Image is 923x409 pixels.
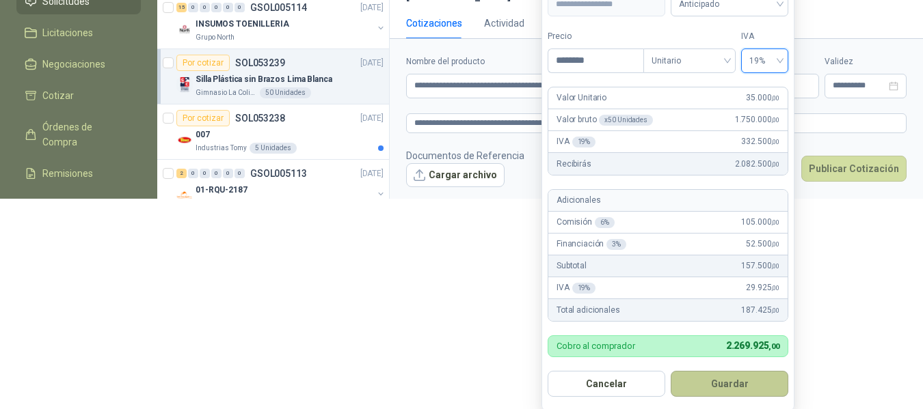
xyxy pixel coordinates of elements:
[157,104,389,160] a: Por cotizarSOL053238[DATE] Company Logo007Industrias Tomy5 Unidades
[42,197,103,212] span: Configuración
[741,259,779,272] span: 157.500
[746,91,779,104] span: 35.000
[196,184,248,197] p: 01-RQU-2187
[746,238,779,251] span: 52.500
[606,239,626,250] div: 3 %
[406,16,462,31] div: Cotizaciones
[235,3,245,12] div: 0
[771,240,779,248] span: ,00
[557,238,626,251] p: Financiación
[176,187,193,203] img: Company Logo
[557,259,587,272] p: Subtotal
[42,57,105,72] span: Negociaciones
[360,1,384,14] p: [DATE]
[406,163,505,188] button: Cargar archivo
[557,194,600,207] p: Adicionales
[741,304,779,317] span: 187.425
[406,55,628,68] label: Nombre del producto
[223,169,233,178] div: 0
[211,3,222,12] div: 0
[652,51,727,71] span: Unitario
[196,32,235,43] p: Grupo North
[735,158,779,171] span: 2.082.500
[771,262,779,270] span: ,00
[196,143,247,154] p: Industrias Tomy
[250,143,297,154] div: 5 Unidades
[548,30,643,43] label: Precio
[746,281,779,294] span: 29.925
[176,110,230,126] div: Por cotizar
[741,135,779,148] span: 332.500
[771,307,779,314] span: ,00
[741,30,788,43] label: IVA
[599,115,652,126] div: x 50 Unidades
[771,116,779,124] span: ,00
[548,371,665,397] button: Cancelar
[176,132,193,148] img: Company Logo
[42,166,93,181] span: Remisiones
[196,128,210,141] p: 007
[671,371,788,397] button: Guardar
[223,3,233,12] div: 0
[557,158,591,171] p: Recibirás
[557,216,615,229] p: Comisión
[42,88,74,103] span: Cotizar
[16,20,141,46] a: Licitaciones
[771,160,779,168] span: ,00
[825,55,907,68] label: Validez
[741,216,779,229] span: 105.000
[188,169,198,178] div: 0
[235,58,285,68] p: SOL053239
[176,55,230,71] div: Por cotizar
[771,94,779,102] span: ,00
[157,49,389,104] a: Por cotizarSOL053239[DATE] Company LogoSilla Plástica sin Brazos Lima BlancaGimnasio La Colina50 ...
[42,25,93,40] span: Licitaciones
[572,137,596,147] div: 19 %
[176,165,386,209] a: 2 0 0 0 0 0 GSOL005113[DATE] Company Logo01-RQU-2187Santa [PERSON_NAME]
[768,342,779,351] span: ,00
[557,91,606,104] p: Valor Unitario
[260,87,311,98] div: 50 Unidades
[188,3,198,12] div: 0
[196,198,269,209] p: Santa [PERSON_NAME]
[771,138,779,145] span: ,00
[250,169,307,178] p: GSOL005113
[360,112,384,125] p: [DATE]
[42,119,128,150] span: Órdenes de Compra
[557,304,620,317] p: Total adicionales
[196,73,332,86] p: Silla Plástica sin Brazos Lima Blanca
[557,341,635,350] p: Cobro al comprador
[176,76,193,93] img: Company Logo
[771,218,779,226] span: ,00
[16,83,141,109] a: Cotizar
[176,169,187,178] div: 2
[557,113,653,126] p: Valor bruto
[595,217,615,228] div: 6 %
[360,167,384,180] p: [DATE]
[406,148,524,163] p: Documentos de Referencia
[801,156,907,182] button: Publicar Cotización
[572,283,596,294] div: 19 %
[196,18,289,31] p: INSUMOS TOENILLERIA
[235,169,245,178] div: 0
[16,51,141,77] a: Negociaciones
[484,16,524,31] div: Actividad
[176,3,187,12] div: 15
[360,57,384,70] p: [DATE]
[557,135,596,148] p: IVA
[200,169,210,178] div: 0
[735,113,779,126] span: 1.750.000
[250,3,307,12] p: GSOL005114
[749,51,780,71] span: 19%
[557,281,596,294] p: IVA
[235,113,285,123] p: SOL053238
[771,284,779,292] span: ,00
[16,114,141,155] a: Órdenes de Compra
[211,169,222,178] div: 0
[16,160,141,186] a: Remisiones
[176,21,193,38] img: Company Logo
[726,340,779,351] span: 2.269.925
[16,192,141,218] a: Configuración
[196,87,257,98] p: Gimnasio La Colina
[200,3,210,12] div: 0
